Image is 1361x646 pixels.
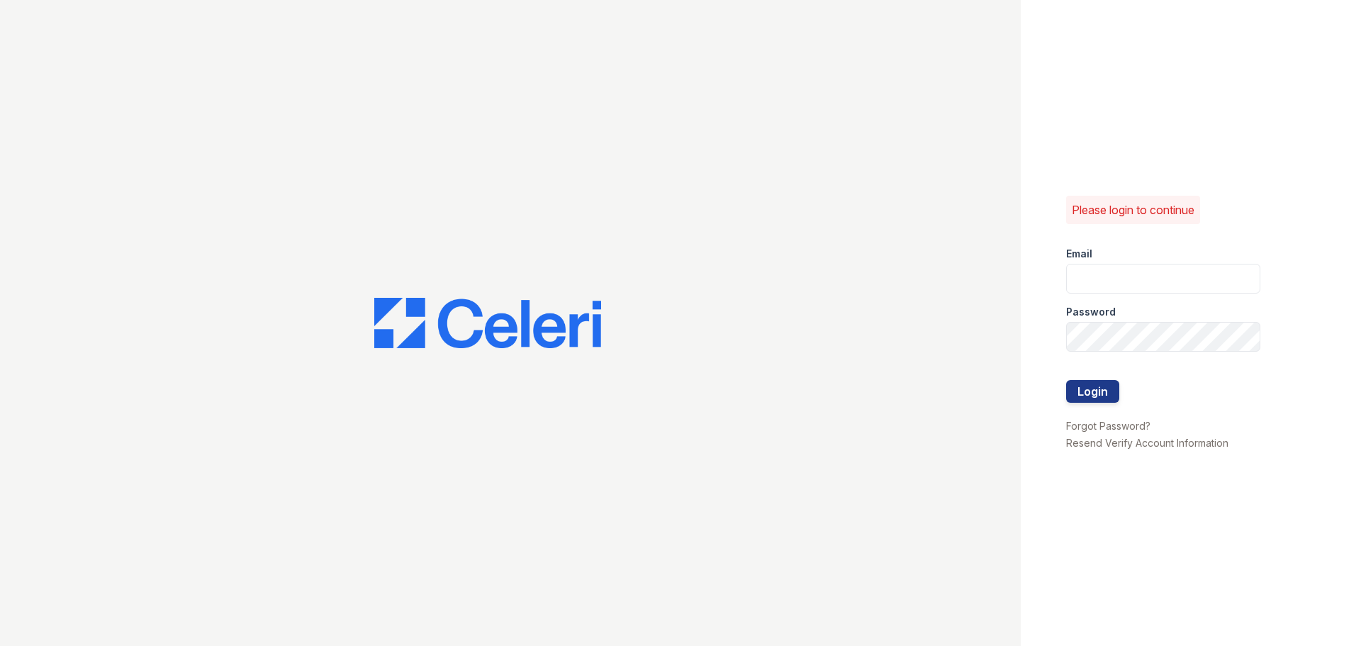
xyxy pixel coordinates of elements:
img: CE_Logo_Blue-a8612792a0a2168367f1c8372b55b34899dd931a85d93a1a3d3e32e68fde9ad4.png [374,298,601,349]
a: Resend Verify Account Information [1066,437,1228,449]
button: Login [1066,380,1119,403]
label: Email [1066,247,1092,261]
a: Forgot Password? [1066,420,1150,432]
p: Please login to continue [1072,201,1194,218]
label: Password [1066,305,1116,319]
